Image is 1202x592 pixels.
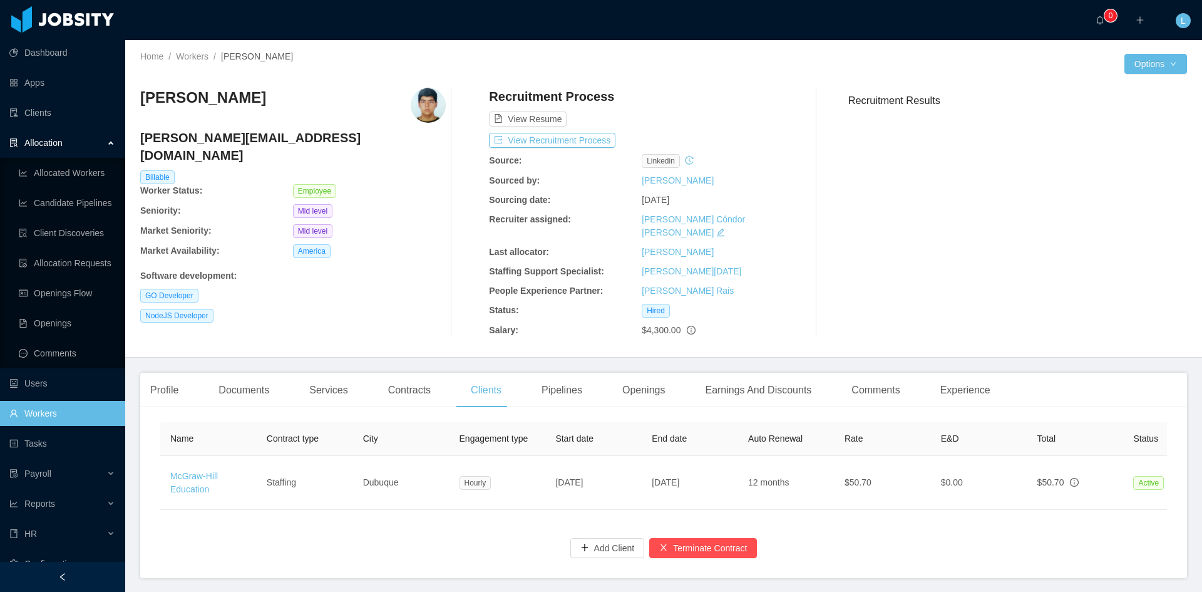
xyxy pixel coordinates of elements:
span: Billable [140,170,175,184]
b: Source: [489,155,521,165]
span: NodeJS Developer [140,309,213,323]
b: Status: [489,305,518,315]
a: [PERSON_NAME][DATE] [642,266,741,276]
span: Hourly [460,476,491,490]
b: Sourced by: [489,175,540,185]
div: Experience [930,373,1000,408]
span: Hired [642,304,670,318]
img: 62766621-7a74-4883-89d0-4042bda1e4eb_67ed5898d458d-400w.png [411,88,446,123]
div: Services [299,373,357,408]
span: $50.70 [1037,477,1064,487]
span: City [363,434,378,444]
span: info-circle [687,326,696,335]
i: icon: line-chart [9,499,18,508]
b: Last allocator: [489,247,549,257]
a: icon: file-textView Resume [489,114,567,124]
a: icon: robotUsers [9,371,115,396]
h4: [PERSON_NAME][EMAIL_ADDRESS][DOMAIN_NAME] [140,129,446,164]
a: [PERSON_NAME] [642,247,714,257]
span: L [1181,13,1186,28]
b: Software development : [140,271,237,281]
a: icon: line-chartAllocated Workers [19,160,115,185]
a: [PERSON_NAME] Rais [642,286,734,296]
span: Mid level [293,204,332,218]
a: icon: line-chartCandidate Pipelines [19,190,115,216]
i: icon: solution [9,138,18,147]
span: [DATE] [652,477,679,487]
div: Profile [140,373,188,408]
span: Employee [293,184,336,198]
b: Market Seniority: [140,226,212,236]
span: Staffing [267,477,296,487]
b: Salary: [489,325,518,335]
button: Optionsicon: down [1124,54,1187,74]
a: Workers [176,51,208,61]
b: People Experience Partner: [489,286,603,296]
span: Allocation [24,138,63,148]
a: icon: auditClients [9,100,115,125]
span: Engagement type [460,434,528,444]
div: Contracts [378,373,441,408]
a: icon: profileTasks [9,431,115,456]
span: Mid level [293,224,332,238]
i: icon: plus [1136,16,1144,24]
span: America [293,244,331,258]
a: icon: pie-chartDashboard [9,40,115,65]
span: Contract type [267,434,319,444]
b: Recruiter assigned: [489,214,571,224]
span: info-circle [1070,478,1079,487]
a: Home [140,51,163,61]
a: icon: file-doneAllocation Requests [19,251,115,276]
a: icon: appstoreApps [9,70,115,95]
span: $0.00 [941,477,963,487]
a: icon: messageComments [19,341,115,366]
div: Clients [461,373,511,408]
span: Reports [24,499,55,509]
span: Payroll [24,469,51,479]
i: icon: book [9,529,18,538]
span: Active [1133,476,1164,490]
div: Openings [612,373,675,408]
div: Earnings And Discounts [695,373,821,408]
span: Status [1133,434,1158,444]
td: Dubuque [353,456,449,510]
span: GO Developer [140,289,198,303]
h3: [PERSON_NAME] [140,88,266,108]
span: / [213,51,216,61]
a: icon: exportView Recruitment Process [489,135,615,145]
b: Staffing Support Specialist: [489,266,604,276]
button: icon: plusAdd Client [570,538,645,558]
span: Name [170,434,193,444]
td: $50.70 [835,456,931,510]
b: Market Availability: [140,246,220,256]
span: Total [1037,434,1056,444]
b: Sourcing date: [489,195,550,205]
a: icon: userWorkers [9,401,115,426]
i: icon: file-protect [9,469,18,478]
button: icon: exportView Recruitment Process [489,133,615,148]
span: E&D [941,434,959,444]
a: [PERSON_NAME] Cóndor [PERSON_NAME] [642,214,745,237]
span: $4,300.00 [642,325,681,335]
span: HR [24,529,37,539]
a: icon: file-textOpenings [19,311,115,336]
b: Worker Status: [140,185,202,195]
span: / [168,51,171,61]
span: linkedin [642,154,680,168]
span: Start date [555,434,593,444]
span: Rate [845,434,863,444]
span: [DATE] [555,477,583,487]
span: Auto Renewal [748,434,803,444]
div: Pipelines [532,373,592,408]
span: [PERSON_NAME] [221,51,293,61]
a: icon: file-searchClient Discoveries [19,221,115,246]
i: icon: setting [9,559,18,568]
a: McGraw-Hill Education [170,471,218,494]
button: icon: file-textView Resume [489,112,567,127]
div: Documents [208,373,279,408]
h3: Recruitment Results [848,93,1187,108]
i: icon: edit [716,228,725,237]
a: icon: idcardOpenings Flow [19,281,115,306]
sup: 0 [1104,9,1117,22]
td: 12 months [738,456,835,510]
